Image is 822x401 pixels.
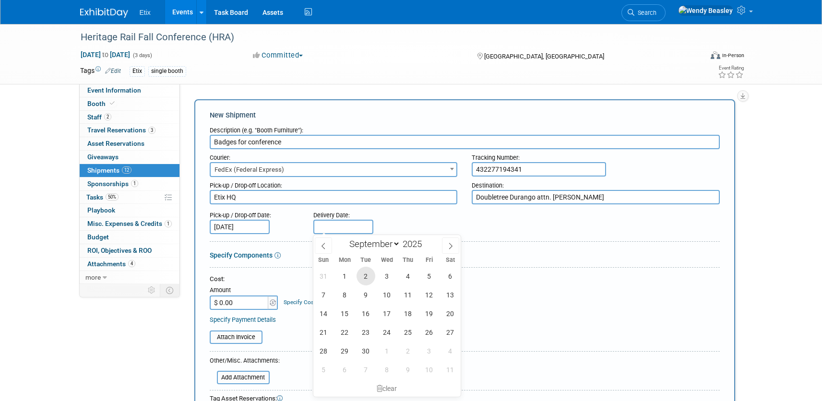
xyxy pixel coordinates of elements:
[335,304,354,323] span: September 15, 2025
[335,285,354,304] span: September 8, 2025
[678,5,733,16] img: Wendy Beasley
[378,323,396,342] span: September 24, 2025
[210,251,273,259] a: Specify Components
[110,101,115,106] i: Booth reservation complete
[314,360,333,379] span: October 5, 2025
[80,84,179,97] a: Event Information
[80,8,128,18] img: ExhibitDay
[80,191,179,204] a: Tasks50%
[441,304,460,323] span: September 20, 2025
[101,51,110,59] span: to
[87,220,172,227] span: Misc. Expenses & Credits
[397,257,418,263] span: Thu
[313,380,461,397] div: clear
[87,247,152,254] span: ROI, Objectives & ROO
[104,113,111,120] span: 2
[210,177,458,190] div: Pick-up / Drop-off Location:
[210,275,720,284] div: Cost:
[399,285,417,304] span: September 11, 2025
[130,66,145,76] div: Etix
[87,206,115,214] span: Playbook
[718,66,744,71] div: Event Rating
[314,285,333,304] span: September 7, 2025
[80,111,179,124] a: Staff2
[313,207,430,220] div: Delivery Date:
[314,267,333,285] span: August 31, 2025
[131,180,138,187] span: 1
[122,166,131,174] span: 12
[80,137,179,150] a: Asset Reservations
[399,323,417,342] span: September 25, 2025
[440,257,461,263] span: Sat
[314,323,333,342] span: September 21, 2025
[378,267,396,285] span: September 3, 2025
[420,323,439,342] span: September 26, 2025
[711,51,720,59] img: Format-Inperson.png
[250,50,307,60] button: Committed
[106,193,119,200] span: 50%
[334,257,355,263] span: Mon
[87,180,138,188] span: Sponsorships
[210,286,279,295] div: Amount
[80,271,179,284] a: more
[357,304,375,323] span: September 16, 2025
[210,316,276,323] a: Specify Payment Details
[420,267,439,285] span: September 5, 2025
[314,304,333,323] span: September 14, 2025
[210,110,720,120] div: New Shipment
[441,342,460,360] span: October 4, 2025
[128,260,135,267] span: 4
[418,257,440,263] span: Fri
[210,356,280,367] div: Other/Misc. Attachments:
[378,285,396,304] span: September 10, 2025
[165,220,172,227] span: 1
[284,299,334,306] a: Specify Cost Center
[399,342,417,360] span: October 2, 2025
[378,360,396,379] span: October 8, 2025
[400,238,429,249] input: Year
[85,273,101,281] span: more
[357,342,375,360] span: September 30, 2025
[313,257,334,263] span: Sun
[335,342,354,360] span: September 29, 2025
[80,151,179,164] a: Giveaways
[80,50,131,59] span: [DATE] [DATE]
[86,193,119,201] span: Tasks
[210,122,720,135] div: Description (e.g. "Booth Furniture"):
[420,285,439,304] span: September 12, 2025
[80,66,121,77] td: Tags
[441,360,460,379] span: October 11, 2025
[211,163,457,177] span: FedEx (Federal Express)
[80,97,179,110] a: Booth
[441,323,460,342] span: September 27, 2025
[399,360,417,379] span: October 9, 2025
[132,52,152,59] span: (3 days)
[80,204,179,217] a: Playbook
[210,149,458,162] div: Courier:
[399,267,417,285] span: September 4, 2025
[420,304,439,323] span: September 19, 2025
[646,50,745,64] div: Event Format
[335,323,354,342] span: September 22, 2025
[472,177,720,190] div: Destination:
[140,9,151,16] span: Etix
[87,126,155,134] span: Travel Reservations
[80,164,179,177] a: Shipments12
[210,207,299,220] div: Pick-up / Drop-off Date:
[87,86,141,94] span: Event Information
[87,140,144,147] span: Asset Reservations
[80,124,179,137] a: Travel Reservations3
[87,260,135,268] span: Attachments
[148,66,186,76] div: single booth
[357,285,375,304] span: September 9, 2025
[441,267,460,285] span: September 6, 2025
[357,360,375,379] span: October 7, 2025
[621,4,666,21] a: Search
[420,360,439,379] span: October 10, 2025
[335,360,354,379] span: October 6, 2025
[105,68,121,74] a: Edit
[345,238,400,250] select: Month
[722,52,744,59] div: In-Person
[399,304,417,323] span: September 18, 2025
[441,285,460,304] span: September 13, 2025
